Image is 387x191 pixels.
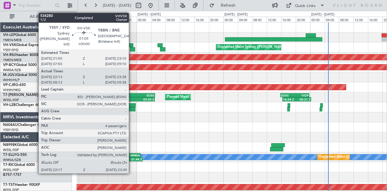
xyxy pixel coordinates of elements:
[3,63,16,67] span: VP-BCY
[151,17,166,22] div: 04:00
[119,94,137,97] div: VOCB
[3,88,21,92] a: VHHH/HKG
[353,17,368,22] div: 12:00
[368,17,382,22] div: 16:00
[3,163,35,167] a: T7-RICGlobal 6000
[122,153,140,157] div: WMSA
[3,123,18,127] span: N604AU
[93,17,108,22] div: 12:00
[137,97,154,101] div: 05:05 Z
[216,3,241,8] span: Refresh
[3,173,21,177] a: B757-1757
[167,93,262,102] div: Planned Maint [GEOGRAPHIC_DATA] ([GEOGRAPHIC_DATA])
[3,33,36,37] a: VH-LEPGlobal 6000
[119,97,137,101] div: 19:00 Z
[22,33,138,42] div: Planned Maint [GEOGRAPHIC_DATA] ([GEOGRAPHIC_DATA] International)
[3,183,15,187] span: T7-TST
[3,73,16,77] span: M-JGVJ
[209,17,223,22] div: 20:00
[3,93,59,97] a: T7-[PERSON_NAME]Global 7500
[180,17,194,22] div: 12:00
[3,63,37,67] a: VP-BCYGlobal 5000
[295,3,316,9] div: Quick Links
[79,17,93,22] div: 08:00
[339,17,353,22] div: 08:00
[3,48,18,52] a: YSSY/SYD
[7,12,66,21] button: All Aircraft
[283,1,328,10] button: Quick Links
[223,17,238,22] div: 00:00
[3,148,19,152] a: WSSL/XSP
[297,97,311,101] div: 00:21 Z
[3,73,37,77] a: M-JGVJGlobal 5000
[194,17,209,22] div: 16:00
[3,173,15,177] span: B757-1
[3,83,26,87] a: VP-CJRG-650
[281,94,295,97] div: EGSS
[18,1,53,10] input: Trip Number
[267,17,281,22] div: 12:00
[3,98,19,102] a: WSSL/XSP
[218,43,292,52] div: Unplanned Maint Sydney ([PERSON_NAME] Intl)
[252,17,267,22] div: 08:00
[123,157,142,161] div: 01:44 Z
[165,17,180,22] div: 08:00
[3,38,21,42] a: YMEN/MEB
[3,158,21,162] a: WMSA/SZB
[310,17,325,22] div: 00:00
[78,12,101,17] div: [DATE] - [DATE]
[3,103,16,107] span: VH-L2B
[3,68,21,72] a: WMSA/SZB
[311,12,334,17] div: [DATE] - [DATE]
[325,17,339,22] div: 04:00
[137,17,151,22] div: 00:00
[3,43,50,47] a: VH-VSKGlobal Express XRS
[108,17,122,22] div: 16:00
[3,163,14,167] span: T7-RIC
[3,153,27,157] a: T7-ELLYG-550
[3,143,37,147] a: N8998KGlobal 6000
[224,12,248,17] div: [DATE] - [DATE]
[3,123,44,127] a: N604AUChallenger 604
[3,128,18,132] a: YSSY/SYD
[296,17,310,22] div: 20:00
[105,157,123,161] div: 15:03 Z
[103,153,122,157] div: HECA
[295,94,309,97] div: VIDP
[103,3,131,8] span: [DATE] - [DATE]
[16,15,64,19] span: All Aircraft
[238,17,252,22] div: 04:00
[207,1,243,10] button: Refresh
[3,58,21,62] a: YMEN/MEB
[3,33,15,37] span: VH-LEP
[3,53,41,57] a: VH-RIUHawker 800XP
[3,183,40,187] a: T7-TSTHawker 900XP
[3,103,42,107] a: VH-L2BChallenger 604
[3,153,16,157] span: T7-ELLY
[3,78,20,82] a: WIHH/HLP
[3,93,38,97] span: T7-[PERSON_NAME]
[3,168,19,172] a: WSSL/XSP
[122,17,137,22] div: 20:00
[3,143,17,147] span: N8998K
[281,17,296,22] div: 16:00
[3,53,15,57] span: VH-RIU
[3,43,16,47] span: VH-VSK
[137,94,155,97] div: EGSS
[283,97,297,101] div: 16:24 Z
[138,12,161,17] div: [DATE] - [DATE]
[3,83,15,87] span: VP-CJR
